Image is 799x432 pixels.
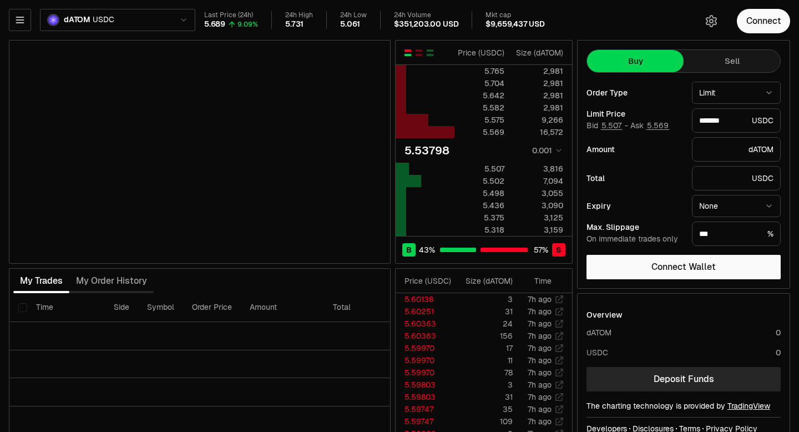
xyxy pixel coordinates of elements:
div: 2,981 [514,102,563,113]
th: Side [105,293,138,322]
div: 9,266 [514,114,563,125]
td: 5.59747 [396,415,454,428]
div: 7,094 [514,175,563,187]
a: TradingView [727,401,770,411]
span: Ask [630,121,670,131]
td: 5.59970 [396,342,454,354]
button: Show Buy Orders Only [426,48,434,57]
td: 5.59970 [396,366,454,379]
div: 9.09% [237,20,258,29]
div: 3,090 [514,200,563,211]
time: 7h ago [528,343,552,353]
time: 7h ago [528,368,552,378]
div: Limit Price [586,110,683,118]
time: 7h ago [528,355,552,365]
div: 5.582 [455,102,504,113]
button: 5.507 [600,121,623,130]
div: Time [522,275,552,287]
div: 5.689 [204,19,225,29]
div: dATOM [692,137,781,162]
span: Bid - [586,121,628,131]
div: 2,981 [514,66,563,77]
div: Price ( USDC ) [404,275,453,287]
th: Amount [241,293,324,322]
div: dATOM [586,327,611,338]
td: 3 [454,379,513,391]
div: Last Price (24h) [204,11,258,19]
td: 78 [454,366,513,379]
td: 5.60138 [396,293,454,305]
td: 11 [454,354,513,366]
div: $351,203.00 USD [394,19,458,29]
img: dATOM.svg [47,14,59,26]
div: Total [586,174,683,182]
div: 5.061 [340,19,360,29]
button: Sell [684,50,780,72]
td: 31 [454,305,513,318]
td: 5.60363 [396,330,454,342]
button: My Order History [69,270,154,292]
td: 5.59747 [396,403,454,415]
button: Show Buy and Sell Orders [403,48,412,57]
td: 35 [454,403,513,415]
button: Limit [692,82,781,104]
td: 24 [454,318,513,330]
div: Price ( USDC ) [455,47,504,58]
th: Total [324,293,407,322]
td: 5.59803 [396,379,454,391]
div: 5.53798 [404,143,449,158]
div: Size ( dATOM ) [463,275,513,287]
td: 156 [454,330,513,342]
div: 5.569 [455,127,504,138]
div: Overview [586,309,623,320]
div: 5.436 [455,200,504,211]
div: 16,572 [514,127,563,138]
div: USDC [692,166,781,190]
td: 109 [454,415,513,428]
button: Buy [587,50,684,72]
td: 17 [454,342,513,354]
button: Show Sell Orders Only [414,48,423,57]
td: 5.60251 [396,305,454,318]
span: 43 % [419,244,435,255]
span: B [406,244,412,255]
button: None [692,195,781,217]
time: 7h ago [528,307,552,317]
div: 5.731 [285,19,304,29]
div: 5.502 [455,175,504,187]
button: Connect [737,9,790,33]
div: 5.498 [455,188,504,199]
div: 5.704 [455,78,504,89]
div: Order Type [586,89,683,97]
div: % [692,222,781,246]
span: USDC [93,15,114,25]
div: 24h Volume [394,11,458,19]
td: 3 [454,293,513,305]
time: 7h ago [528,294,552,304]
div: 5.642 [455,90,504,101]
span: S [556,244,562,255]
td: 5.60363 [396,318,454,330]
div: 5.507 [455,163,504,174]
div: 5.375 [455,212,504,223]
div: 24h Low [340,11,367,19]
div: Expiry [586,202,683,210]
div: On immediate trades only [586,234,683,244]
div: 3,055 [514,188,563,199]
div: Amount [586,145,683,153]
div: 5.765 [455,66,504,77]
a: Deposit Funds [586,367,781,391]
div: 3,816 [514,163,563,174]
td: 5.59803 [396,391,454,403]
time: 7h ago [528,319,552,329]
div: 3,159 [514,224,563,235]
time: 7h ago [528,331,552,341]
div: $9,659,437 USD [486,19,544,29]
button: My Trades [13,270,69,292]
div: 2,981 [514,78,563,89]
div: USDC [692,108,781,133]
span: dATOM [64,15,90,25]
div: 0 [776,347,781,358]
button: Connect Wallet [586,255,781,279]
div: 2,981 [514,90,563,101]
